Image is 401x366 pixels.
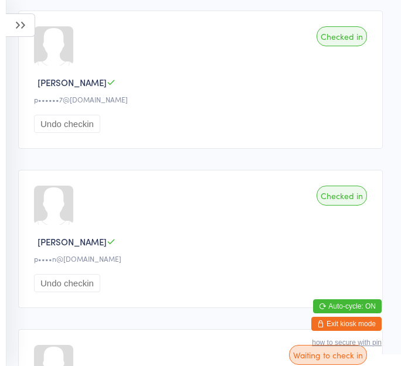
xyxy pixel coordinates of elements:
div: p••••n@[DOMAIN_NAME] [34,254,371,264]
button: Undo checkin [34,274,100,292]
button: Undo checkin [34,115,100,133]
button: Exit kiosk mode [311,317,382,331]
div: Checked in [317,26,367,46]
div: p••••••7@[DOMAIN_NAME] [34,94,371,104]
button: Auto-cycle: ON [313,299,382,313]
span: [PERSON_NAME] [38,76,107,88]
div: Waiting to check in [289,345,367,365]
div: Checked in [317,186,367,206]
button: how to secure with pin [312,338,382,347]
span: [PERSON_NAME] [38,235,107,248]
